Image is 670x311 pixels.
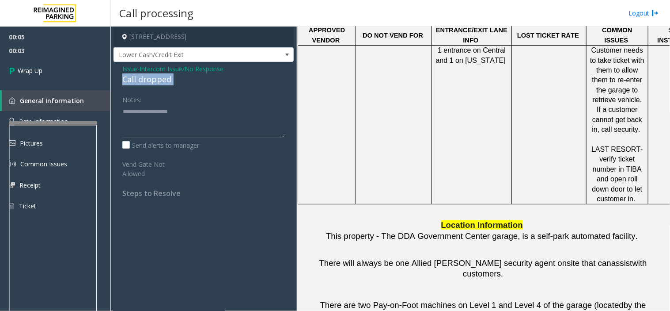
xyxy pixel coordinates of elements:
[20,96,84,105] span: General Information
[436,46,506,64] span: 1 entrance on Central and 1 on [US_STATE]
[597,300,624,310] span: located
[436,27,507,43] span: ENTRANCE/EXIT LANE INFO
[19,117,68,126] span: Rate Information
[122,64,137,73] span: Issue
[326,231,638,241] span: This property - The DDA Government Center garage, is a self-park automated facility.
[122,189,285,198] h4: Steps to Resolve
[115,2,198,24] h3: Call processing
[652,8,659,18] img: logout
[120,157,190,178] label: Vend Gate Not Allowed
[9,118,15,126] img: 'icon'
[629,8,659,18] a: Logout
[122,141,199,150] label: Send alerts to manager
[114,48,257,62] span: Lower Cash/Credit Exit
[591,146,643,153] span: LAST RESORT-
[602,27,632,43] span: COMMON ISSUES
[2,90,110,111] a: General Information
[122,73,285,85] div: Call dropped
[501,269,503,278] span: .
[114,27,294,47] h4: [STREET_ADDRESS]
[9,97,15,104] img: 'icon'
[137,65,223,73] span: -
[592,155,643,203] span: verify ticket number in TIBA and open roll down door to let customer in.
[590,46,644,133] span: Customer needs to take ticket with them to allow them to re-enter the garage to retrieve vehicle....
[441,220,523,230] span: Location Information
[320,300,597,310] span: There are two Pay-on-Foot machines on Level 1 and Level 4 of the garage (
[122,92,141,104] label: Notes:
[611,258,632,268] span: assist
[363,32,423,39] span: DO NOT VEND FOR
[140,64,223,73] span: Intercom Issue/No Response
[18,66,42,75] span: Wrap Up
[319,258,612,268] span: There will always be one Allied [PERSON_NAME] security agent onsite that can
[309,27,345,43] span: APPROVED VENDOR
[517,32,579,39] span: LOST TICKET RATE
